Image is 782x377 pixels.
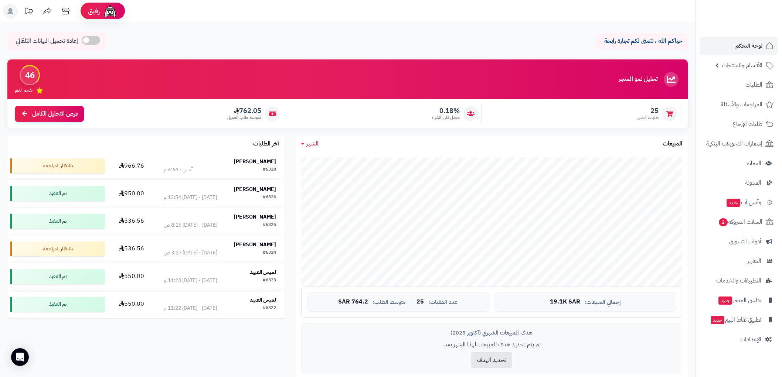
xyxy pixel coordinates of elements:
div: بانتظار المراجعة [10,158,105,173]
h3: المبيعات [663,141,682,147]
div: #6328 [263,166,276,174]
span: إعادة تحميل البيانات التلقائي [16,37,78,45]
span: رفيق [88,7,100,16]
span: 19.1K SAR [550,299,580,305]
p: حياكم الله ، نتمنى لكم تجارة رابحة [601,37,682,45]
a: الإعدادات [700,330,778,348]
td: 536.56 [108,208,155,235]
span: | [410,299,412,305]
span: عدد الطلبات: [428,299,458,305]
div: [DATE] - [DATE] 3:27 ص [164,249,217,257]
span: 762.05 [227,107,261,115]
a: عرض التحليل الكامل [15,106,84,122]
div: #6326 [263,194,276,201]
span: تطبيق نقاط البيع [710,315,761,325]
a: التقارير [700,252,778,270]
div: بانتظار المراجعة [10,241,105,256]
span: الطلبات [745,80,762,90]
strong: [PERSON_NAME] [234,185,276,193]
div: #6324 [263,249,276,257]
span: طلبات الشهر [637,114,659,121]
div: تم التنفيذ [10,186,105,201]
strong: [PERSON_NAME] [234,241,276,249]
a: المراجعات والأسئلة [700,96,778,113]
span: 764.2 SAR [338,299,368,305]
strong: [PERSON_NAME] [234,213,276,221]
h3: آخر الطلبات [253,141,279,147]
span: تقييم النمو [15,87,33,93]
img: logo-2.png [732,19,775,34]
a: إشعارات التحويلات البنكية [700,135,778,152]
span: جديد [711,316,724,324]
td: 966.76 [108,152,155,179]
a: طلبات الإرجاع [700,115,778,133]
span: 25 [637,107,659,115]
span: لوحة التحكم [735,41,762,51]
span: التطبيقات والخدمات [716,275,761,286]
span: 25 [416,299,424,305]
a: لوحة التحكم [700,37,778,55]
a: السلات المتروكة2 [700,213,778,231]
img: ai-face.png [103,4,118,18]
a: تطبيق المتجرجديد [700,291,778,309]
span: الشهر [306,139,319,148]
div: [DATE] - [DATE] 11:22 م [164,305,217,312]
span: أدوات التسويق [729,236,761,247]
a: تحديثات المنصة [20,4,38,20]
p: لم يتم تحديد هدف للمبيعات لهذا الشهر بعد. [307,340,676,349]
td: 550.00 [108,291,155,318]
td: 950.00 [108,180,155,207]
div: تم التنفيذ [10,297,105,312]
a: الطلبات [700,76,778,94]
span: التقارير [747,256,761,266]
div: [DATE] - [DATE] 11:23 م [164,277,217,284]
strong: [PERSON_NAME] [234,158,276,165]
span: وآتس آب [726,197,761,208]
a: وآتس آبجديد [700,193,778,211]
h3: تحليل نمو المتجر [619,76,657,83]
a: الشهر [301,140,319,148]
div: #6323 [263,277,276,284]
span: 0.18% [432,107,460,115]
button: تحديد الهدف [471,352,512,368]
div: [DATE] - [DATE] 12:54 م [164,194,217,201]
a: التطبيقات والخدمات [700,272,778,289]
a: العملاء [700,154,778,172]
a: أدوات التسويق [700,233,778,250]
span: إشعارات التحويلات البنكية [706,138,762,149]
div: Open Intercom Messenger [11,348,29,366]
div: [DATE] - [DATE] 8:26 ص [164,222,217,229]
strong: لميس العبيد [250,268,276,276]
div: هدف المبيعات الشهري (أكتوبر 2025) [307,329,676,337]
span: الأقسام والمنتجات [722,60,762,71]
strong: لميس العبيد [250,296,276,304]
span: الإعدادات [740,334,761,345]
span: إجمالي المبيعات: [585,299,621,305]
span: المراجعات والأسئلة [721,99,762,110]
div: #6322 [263,305,276,312]
span: تطبيق المتجر [718,295,761,305]
span: المدونة [745,178,761,188]
td: 550.00 [108,263,155,290]
div: تم التنفيذ [10,269,105,284]
span: 2 [719,218,728,226]
a: المدونة [700,174,778,192]
span: جديد [718,297,732,305]
span: متوسط طلب العميل [227,114,261,121]
span: جديد [727,199,740,207]
div: #6325 [263,222,276,229]
div: أمس - 6:39 م [164,166,193,174]
span: عرض التحليل الكامل [32,110,78,118]
span: العملاء [747,158,761,168]
div: تم التنفيذ [10,214,105,229]
td: 536.56 [108,235,155,263]
span: معدل تكرار الشراء [432,114,460,121]
a: تطبيق نقاط البيعجديد [700,311,778,329]
span: طلبات الإرجاع [732,119,762,129]
span: السلات المتروكة [718,217,762,227]
span: متوسط الطلب: [373,299,406,305]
